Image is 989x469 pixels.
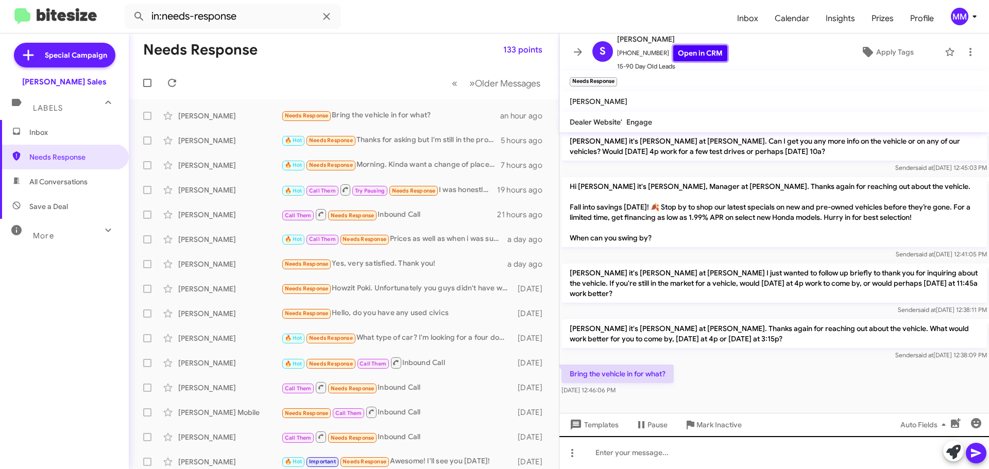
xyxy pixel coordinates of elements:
[281,430,513,443] div: Inbound Call
[676,415,750,434] button: Mark Inactive
[513,308,551,319] div: [DATE]
[503,41,542,59] span: 133 points
[951,8,968,25] div: MM
[309,187,336,194] span: Call Them
[600,43,606,60] span: S
[178,259,281,269] div: [PERSON_NAME]
[29,201,68,212] span: Save a Deal
[570,97,627,106] span: [PERSON_NAME]
[14,43,115,67] a: Special Campaign
[559,415,627,434] button: Templates
[331,212,374,219] span: Needs Response
[673,45,727,61] a: Open in CRM
[29,152,117,162] span: Needs Response
[513,383,551,393] div: [DATE]
[285,137,302,144] span: 🔥 Hot
[178,333,281,343] div: [PERSON_NAME]
[22,77,107,87] div: [PERSON_NAME] Sales
[281,332,513,344] div: What type of car? I'm looking for a four door sedan
[817,4,863,33] a: Insights
[647,415,668,434] span: Pause
[916,250,934,258] span: said at
[876,43,914,61] span: Apply Tags
[285,236,302,242] span: 🔥 Hot
[285,435,312,441] span: Call Them
[281,110,500,121] div: Bring the vehicle in for what?
[896,250,987,258] span: Sender [DATE] 12:41:05 PM
[507,259,551,269] div: a day ago
[285,335,302,341] span: 🔥 Hot
[281,283,513,294] div: Howzit Poki. Unfortunately you guys didn't have what we were looking for coming in anytime soon. ...
[281,258,507,270] div: Yes, very satisfied. Thank you!
[178,160,281,170] div: [PERSON_NAME]
[561,177,987,247] p: Hi [PERSON_NAME] it's [PERSON_NAME], Manager at [PERSON_NAME]. Thanks again for reaching out abou...
[895,351,987,359] span: Sender [DATE] 12:38:09 PM
[309,236,336,242] span: Call Them
[895,164,987,171] span: Sender [DATE] 12:45:03 PM
[617,45,727,61] span: [PHONE_NUMBER]
[500,111,551,121] div: an hour ago
[285,187,302,194] span: 🔥 Hot
[335,410,362,416] span: Call Them
[495,41,551,59] button: 133 points
[463,73,547,94] button: Next
[285,360,302,367] span: 🔥 Hot
[178,284,281,294] div: [PERSON_NAME]
[561,364,674,383] p: Bring the vehicle in for what?
[513,407,551,418] div: [DATE]
[561,264,987,303] p: [PERSON_NAME] it's [PERSON_NAME] at [PERSON_NAME] I just wanted to follow up briefly to thank you...
[281,456,513,467] div: Awesome! I'll see you [DATE]!
[696,415,742,434] span: Mark Inactive
[285,310,329,317] span: Needs Response
[513,284,551,294] div: [DATE]
[178,185,281,195] div: [PERSON_NAME]
[178,407,281,418] div: [PERSON_NAME] Mobile
[617,61,727,72] span: 15-90 Day Old Leads
[475,78,540,89] span: Older Messages
[281,134,501,146] div: Thanks for asking but I'm still in the process of test driving other cars since I have no idea wh...
[898,306,987,314] span: Sender [DATE] 12:38:11 PM
[501,135,551,146] div: 5 hours ago
[309,360,353,367] span: Needs Response
[446,73,464,94] button: Previous
[285,385,312,392] span: Call Them
[626,117,652,127] span: Engage
[513,333,551,343] div: [DATE]
[863,4,902,33] a: Prizes
[281,381,513,394] div: Inbound Call
[285,410,329,416] span: Needs Response
[452,77,457,90] span: «
[285,162,302,168] span: 🔥 Hot
[360,360,386,367] span: Call Them
[392,187,436,194] span: Needs Response
[766,4,817,33] span: Calendar
[178,111,281,121] div: [PERSON_NAME]
[281,307,513,319] div: Hello, do you have any used civics
[309,335,353,341] span: Needs Response
[902,4,942,33] a: Profile
[469,77,475,90] span: »
[281,233,507,245] div: Prices as well as when i was supposed to have a meeting last week, it didnt seem planned out
[513,432,551,442] div: [DATE]
[343,236,386,242] span: Needs Response
[281,208,497,221] div: Inbound Call
[561,132,987,161] p: [PERSON_NAME] it's [PERSON_NAME] at [PERSON_NAME]. Can I get you any more info on the vehicle or ...
[281,183,497,196] div: I was honestly hoping the truck was gonna be fully stock but I didnt read the description careful...
[285,260,329,267] span: Needs Response
[178,308,281,319] div: [PERSON_NAME]
[568,415,619,434] span: Templates
[285,285,329,292] span: Needs Response
[309,162,353,168] span: Needs Response
[29,127,117,137] span: Inbox
[285,212,312,219] span: Call Them
[570,77,617,86] small: Needs Response
[570,117,622,127] span: Dealer Website'
[942,8,978,25] button: MM
[343,458,386,465] span: Needs Response
[45,50,107,60] span: Special Campaign
[178,432,281,442] div: [PERSON_NAME]
[285,112,329,119] span: Needs Response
